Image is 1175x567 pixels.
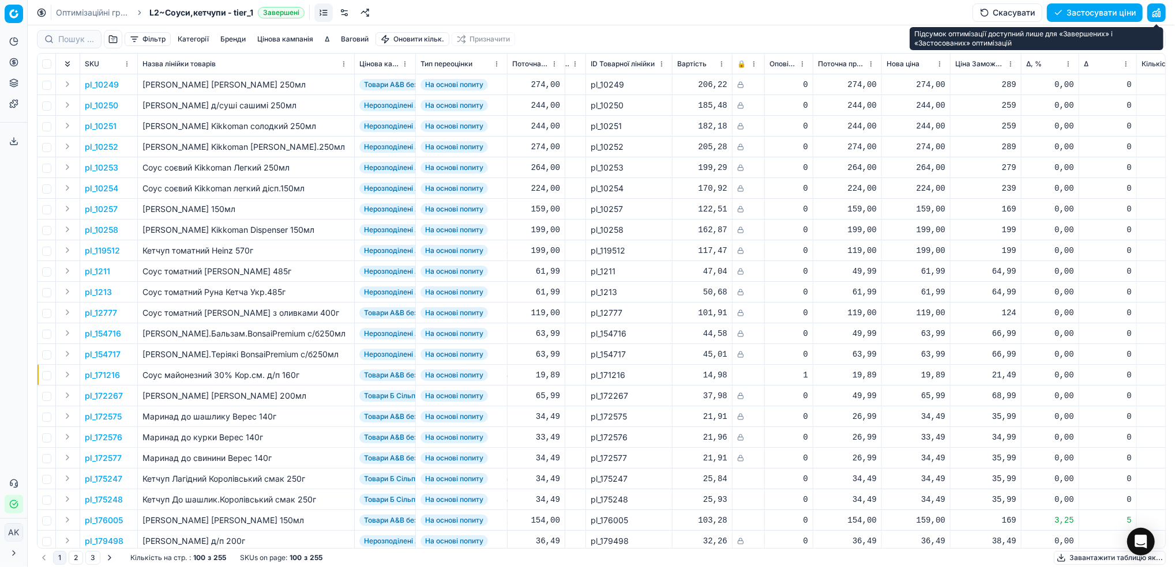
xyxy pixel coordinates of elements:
button: pl_172575 [85,411,122,422]
button: pl_10250 [85,100,118,111]
div: 44,58 [677,328,727,339]
div: 0 [1084,307,1132,319]
button: pl_172576 [85,432,122,443]
div: 0 [1084,141,1132,153]
p: pl_172577 [85,452,122,464]
button: Δ [320,32,334,46]
button: Expand [61,471,74,485]
div: 0,00 [1026,224,1074,236]
div: 61,99 [512,266,560,277]
div: 49,99 [818,266,877,277]
div: 0 [1084,162,1132,173]
button: pl_175247 [85,473,122,485]
div: 162,87 [677,224,727,236]
button: Expand [61,77,74,91]
div: 1 [769,369,808,381]
div: 264,00 [818,162,877,173]
span: Нерозподілені АБ за попитом [359,203,469,215]
div: 159,00 [818,203,877,215]
strong: 100 [193,553,205,562]
div: 19,89 [818,369,877,381]
div: Соус соєвий Kikkoman Легкий 250мл [142,162,350,173]
div: pl_12777 [591,307,667,319]
div: 14,98 [677,369,727,381]
span: Нерозподілені АБ за попитом [359,162,469,173]
span: На основі попиту [421,307,488,319]
div: 50,68 [677,286,727,298]
div: pl_10253 [591,162,667,173]
div: 65,99 [512,390,560,402]
p: pl_10254 [85,183,118,194]
div: [PERSON_NAME].Теріякі BonsaiPremium с/б250мл [142,349,350,360]
span: Оповіщення [769,59,797,69]
p: pl_179498 [85,535,123,547]
div: Соус томатний [PERSON_NAME] з оливками 400г [142,307,350,319]
button: Expand [61,264,74,278]
button: pl_10249 [85,79,119,90]
button: Expand [61,119,74,133]
button: pl_10251 [85,120,117,132]
div: 224,00 [887,183,945,194]
div: 244,00 [512,100,560,111]
div: 274,00 [818,141,877,153]
div: Підсумок оптимізації доступний лише для «Завершених» і «Застосованих» оптимізацій [910,27,1163,50]
div: 185,48 [677,100,727,111]
div: 0 [769,162,808,173]
span: Нерозподілені АБ за попитом [359,245,469,256]
div: 66,99 [955,328,1016,339]
button: pl_171216 [85,369,120,381]
div: pl_154717 [591,349,667,360]
div: 289 [955,79,1016,90]
button: pl_154717 [85,349,121,360]
span: Нерозподілені АБ за попитом [359,183,469,194]
div: 0 [769,286,808,298]
div: 0,00 [1026,203,1074,215]
div: 0,00 [1026,245,1074,256]
button: 1 [53,551,66,565]
button: Цінова кампанія [253,32,318,46]
div: 199,00 [887,224,945,236]
button: pl_12777 [85,307,117,319]
div: 61,99 [818,286,877,298]
a: Оптимізаційні групи [56,7,130,18]
div: 63,99 [512,328,560,339]
div: 19,89 [887,369,945,381]
span: На основі попиту [421,349,488,360]
div: 119,00 [818,245,877,256]
div: 0 [769,328,808,339]
button: Фільтр [125,32,171,46]
div: 101,91 [677,307,727,319]
button: Скасувати [973,3,1042,22]
span: На основі попиту [421,203,488,215]
span: На основі попиту [421,286,488,298]
div: 0,00 [1026,328,1074,339]
div: pl_154716 [591,328,667,339]
div: 119,00 [818,307,877,319]
div: [PERSON_NAME] д/суші сашимі 250мл [142,100,350,111]
div: 0,00 [1026,286,1074,298]
div: 0,00 [1026,162,1074,173]
div: 0 [769,100,808,111]
div: 0,00 [1026,183,1074,194]
div: 0 [769,183,808,194]
button: Expand [61,534,74,547]
button: Застосувати ціни [1047,3,1143,22]
button: Expand [61,222,74,236]
button: pl_172267 [85,390,123,402]
div: 63,99 [818,349,877,360]
div: pl_10250 [591,100,667,111]
div: 0 [1084,120,1132,132]
div: 259 [955,100,1016,111]
button: AK [5,523,23,542]
span: Δ, % [1026,59,1042,69]
span: Нерозподілені АБ за попитом [359,328,469,339]
div: 0 [1084,328,1132,339]
button: 3 [85,551,100,565]
button: Expand [61,388,74,402]
button: Expand [61,430,74,444]
div: 0 [1084,203,1132,215]
p: pl_119512 [85,245,120,256]
button: Expand [61,160,74,174]
button: Expand [61,181,74,195]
